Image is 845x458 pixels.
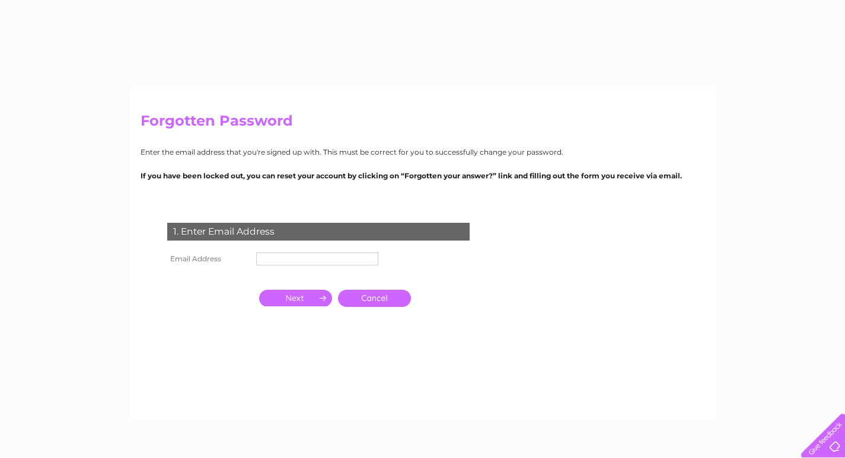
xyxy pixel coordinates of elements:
th: Email Address [164,249,253,268]
a: Cancel [338,290,411,307]
p: Enter the email address that you're signed up with. This must be correct for you to successfully ... [141,146,705,158]
h2: Forgotten Password [141,113,705,135]
div: 1. Enter Email Address [167,223,470,241]
p: If you have been locked out, you can reset your account by clicking on “Forgotten your answer?” l... [141,170,705,181]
